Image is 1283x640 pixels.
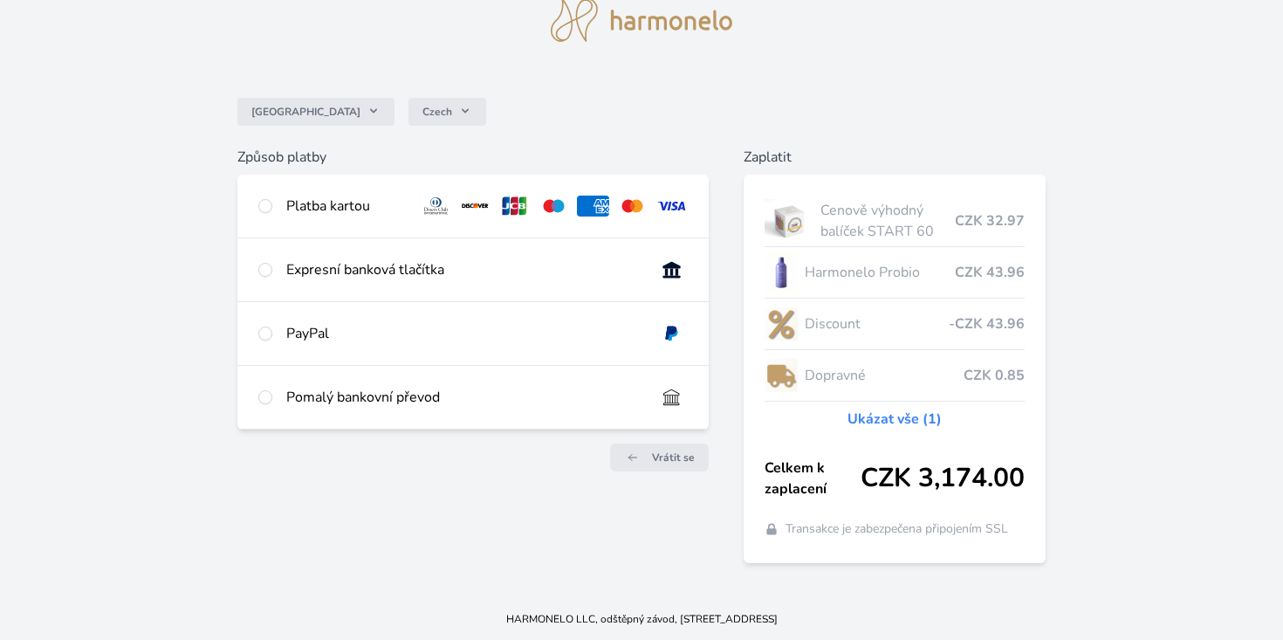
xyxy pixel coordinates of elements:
img: CLEAN_PROBIO_se_stinem_x-lo.jpg [765,251,798,294]
button: [GEOGRAPHIC_DATA] [237,98,395,126]
img: diners.svg [420,196,452,217]
div: PayPal [286,323,641,344]
span: Czech [422,105,452,119]
span: Vrátit se [652,451,695,465]
img: delivery-lo.png [765,354,798,397]
img: start.jpg [765,199,814,243]
span: Dopravné [805,365,964,386]
a: Vrátit se [610,444,709,471]
span: Celkem k zaplacení [765,458,861,499]
img: onlineBanking_CZ.svg [655,259,688,280]
button: Czech [408,98,486,126]
span: Transakce je zabezpečena připojením SSL [786,520,1008,538]
img: bankTransfer_IBAN.svg [655,387,688,408]
img: discover.svg [459,196,491,217]
img: maestro.svg [538,196,570,217]
span: CZK 32.97 [955,210,1025,231]
img: paypal.svg [655,323,688,344]
span: CZK 0.85 [964,365,1025,386]
span: Harmonelo Probio [805,262,956,283]
div: Platba kartou [286,196,407,217]
img: jcb.svg [498,196,531,217]
span: -CZK 43.96 [949,313,1025,334]
div: Pomalý bankovní převod [286,387,641,408]
span: Cenově výhodný balíček START 60 [820,200,955,242]
span: CZK 43.96 [955,262,1025,283]
h6: Způsob platby [237,147,709,168]
img: discount-lo.png [765,302,798,346]
a: Ukázat vše (1) [847,409,942,430]
span: Discount [805,313,950,334]
span: [GEOGRAPHIC_DATA] [251,105,360,119]
div: Expresní banková tlačítka [286,259,641,280]
img: mc.svg [616,196,648,217]
img: amex.svg [577,196,609,217]
img: visa.svg [655,196,688,217]
span: CZK 3,174.00 [861,463,1025,494]
h6: Zaplatit [744,147,1046,168]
